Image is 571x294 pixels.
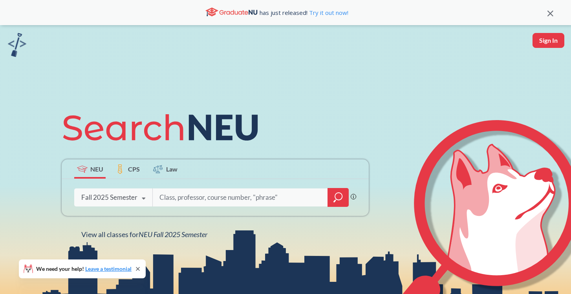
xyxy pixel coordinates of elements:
input: Class, professor, course number, "phrase" [159,189,322,206]
svg: magnifying glass [333,192,343,203]
span: has just released! [260,8,348,17]
span: NEU [90,164,103,173]
button: Sign In [533,33,564,48]
a: sandbox logo [8,33,26,59]
div: magnifying glass [328,188,349,207]
span: NEU Fall 2025 Semester [139,230,207,239]
span: We need your help! [36,266,132,272]
span: Law [166,164,178,173]
a: Leave a testimonial [85,265,132,272]
span: CPS [128,164,140,173]
div: Fall 2025 Semester [81,193,137,202]
img: sandbox logo [8,33,26,57]
a: Try it out now! [307,9,348,16]
span: View all classes for [81,230,207,239]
